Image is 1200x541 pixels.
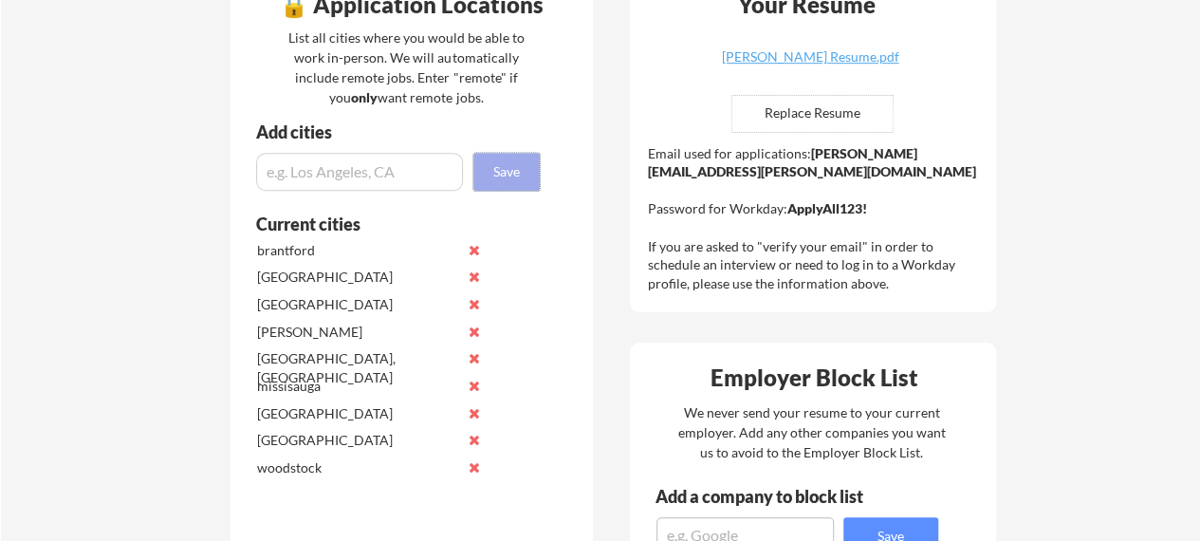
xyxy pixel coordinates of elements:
[256,153,463,191] input: e.g. Los Angeles, CA
[257,241,457,260] div: brantford
[257,404,457,423] div: [GEOGRAPHIC_DATA]
[257,377,457,396] div: missisauga
[697,50,923,64] div: [PERSON_NAME] Resume.pdf
[648,145,976,180] strong: [PERSON_NAME][EMAIL_ADDRESS][PERSON_NAME][DOMAIN_NAME]
[276,28,537,107] div: List all cities where you would be able to work in-person. We will automatically include remote j...
[655,488,893,505] div: Add a company to block list
[648,144,983,293] div: Email used for applications: Password for Workday: If you are asked to "verify your email" in ord...
[697,50,923,80] a: [PERSON_NAME] Resume.pdf
[256,215,519,233] div: Current cities
[351,89,378,105] strong: only
[787,200,867,216] strong: ApplyAll123!
[257,268,457,287] div: [GEOGRAPHIC_DATA]
[256,123,545,140] div: Add cities
[473,153,540,191] button: Save
[257,458,457,477] div: woodstock
[257,295,457,314] div: [GEOGRAPHIC_DATA]
[257,349,457,386] div: [GEOGRAPHIC_DATA], [GEOGRAPHIC_DATA]
[257,323,457,342] div: [PERSON_NAME]
[637,366,990,389] div: Employer Block List
[257,431,457,450] div: [GEOGRAPHIC_DATA]
[676,402,947,462] div: We never send your resume to your current employer. Add any other companies you want us to avoid ...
